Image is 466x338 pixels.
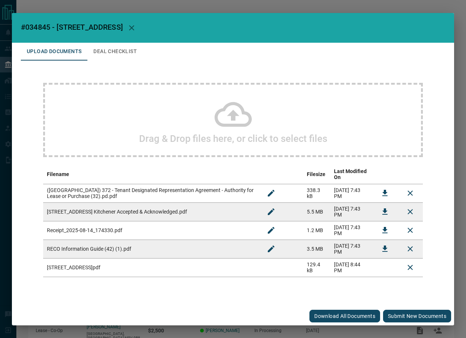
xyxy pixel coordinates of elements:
td: RECO Information Guide (42) (1).pdf [43,240,258,258]
button: Remove File [401,221,419,239]
span: #034845 - [STREET_ADDRESS] [21,23,123,32]
button: Download [376,184,394,202]
td: [STREET_ADDRESS] Kitchener Accepted & Acknowledged.pdf [43,202,258,221]
button: Rename [262,221,280,239]
button: Rename [262,240,280,258]
th: edit column [258,165,303,184]
h2: Drag & Drop files here, or click to select files [139,133,327,144]
td: 3.5 MB [303,240,330,258]
button: Deal Checklist [87,43,143,61]
td: 129.4 kB [303,258,330,277]
button: Upload Documents [21,43,87,61]
th: delete file action column [398,165,423,184]
button: Remove File [401,203,419,221]
td: [DATE] 7:43 PM [330,184,372,202]
button: Download [376,240,394,258]
button: Submit new documents [383,310,451,322]
td: 338.3 kB [303,184,330,202]
button: Download All Documents [309,310,380,322]
td: 5.5 MB [303,202,330,221]
th: download action column [372,165,398,184]
button: Remove File [401,184,419,202]
div: Drag & Drop files here, or click to select files [43,83,423,157]
td: Receipt_2025-08-14_174330.pdf [43,221,258,240]
th: Filesize [303,165,330,184]
th: Last Modified On [330,165,372,184]
td: [DATE] 7:43 PM [330,240,372,258]
button: Download [376,221,394,239]
button: Remove File [401,240,419,258]
button: Delete [401,259,419,276]
td: [STREET_ADDRESS]pdf [43,258,258,277]
td: ([GEOGRAPHIC_DATA]) 372 - Tenant Designated Representation Agreement - Authority for Lease or Pur... [43,184,258,202]
button: Download [376,203,394,221]
th: Filename [43,165,258,184]
button: Rename [262,184,280,202]
td: 1.2 MB [303,221,330,240]
td: [DATE] 8:44 PM [330,258,372,277]
button: Rename [262,203,280,221]
td: [DATE] 7:43 PM [330,221,372,240]
td: [DATE] 7:43 PM [330,202,372,221]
